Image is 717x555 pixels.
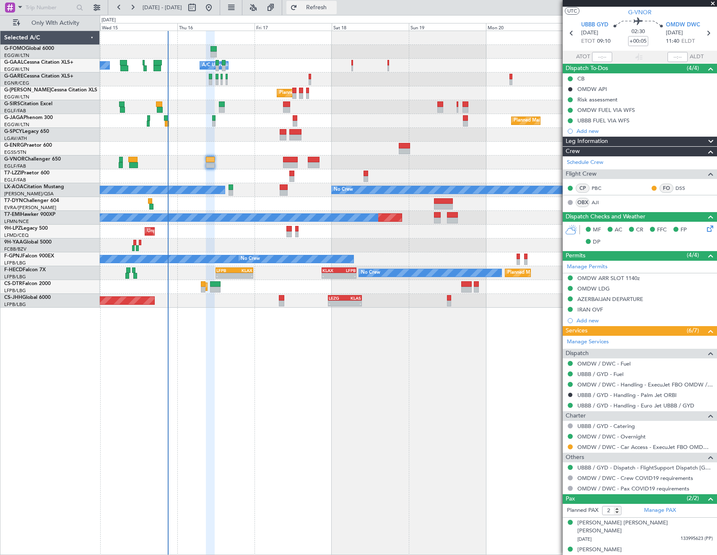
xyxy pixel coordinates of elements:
[4,240,23,245] span: 9H-YAA
[4,191,54,197] a: [PERSON_NAME]/QSA
[681,37,695,46] span: ELDT
[4,267,23,272] span: F-HECD
[147,225,285,238] div: Unplanned Maint [GEOGRAPHIC_DATA] ([GEOGRAPHIC_DATA])
[4,260,26,266] a: LFPB/LBG
[593,226,601,234] span: MF
[577,443,713,451] a: OMDW / DWC - Car Access - ExecuJet FBO OMDW / DWC
[4,226,21,231] span: 9H-LPZ
[4,295,51,300] a: CS-JHHGlobal 6000
[577,381,713,388] a: OMDW / DWC - Handling - ExecuJet FBO OMDW / DWC
[4,198,59,203] a: T7-DYNChallenger 604
[577,360,631,367] a: OMDW / DWC - Fuel
[4,88,51,93] span: G-[PERSON_NAME]
[177,23,255,31] div: Thu 16
[100,23,177,31] div: Wed 15
[567,263,608,271] a: Manage Permits
[4,135,27,142] a: LGAV/ATH
[577,485,689,492] a: OMDW / DWC - Pax COVID19 requirements
[566,169,597,179] span: Flight Crew
[681,535,713,542] span: 133995623 (PP)
[22,20,88,26] span: Only With Activity
[4,52,29,59] a: EGGW/LTN
[4,88,97,93] a: G-[PERSON_NAME]Cessna Citation XLS
[566,64,608,73] span: Dispatch To-Dos
[4,108,26,114] a: EGLF/FAB
[234,273,252,278] div: -
[4,274,26,280] a: LFPB/LBG
[4,246,26,252] a: FCBB/BZV
[409,23,486,31] div: Sun 19
[361,267,380,279] div: No Crew
[4,295,22,300] span: CS-JHH
[4,115,23,120] span: G-JAGA
[566,147,580,156] span: Crew
[577,464,713,471] a: UBBB / GYD - Dispatch - FlightSupport Dispatch [GEOGRAPHIC_DATA]
[4,212,21,217] span: T7-EMI
[4,163,26,169] a: EGLF/FAB
[216,268,234,273] div: LFPB
[592,184,610,192] a: PBC
[644,506,676,515] a: Manage PAX
[577,285,610,292] div: OMDW LDG
[514,114,646,127] div: Planned Maint [GEOGRAPHIC_DATA] ([GEOGRAPHIC_DATA])
[4,240,52,245] a: 9H-YAAGlobal 5000
[592,52,612,62] input: --:--
[675,184,694,192] a: DSS
[4,205,56,211] a: EVRA/[PERSON_NAME]
[4,60,23,65] span: G-GAAL
[687,326,699,335] span: (6/7)
[332,23,409,31] div: Sat 18
[597,37,610,46] span: 09:10
[4,157,25,162] span: G-VNOR
[577,306,603,313] div: IRAN OVF
[593,238,600,246] span: DP
[577,296,643,303] div: AZERBAIJAN DEPARTURE
[345,296,361,301] div: KLAS
[687,251,699,259] span: (4/4)
[202,59,237,72] div: A/C Unavailable
[143,4,182,11] span: [DATE] - [DATE]
[577,433,646,440] a: OMDW / DWC - Overnight
[339,268,355,273] div: LFPB
[567,158,603,167] a: Schedule Crew
[4,149,26,156] a: EGSS/STN
[4,218,29,225] a: LFMN/NCE
[241,253,260,265] div: No Crew
[4,184,23,189] span: LX-AOA
[666,29,683,37] span: [DATE]
[567,338,609,346] a: Manage Services
[329,301,345,306] div: -
[234,268,252,273] div: KLAX
[631,28,645,36] span: 02:30
[507,267,639,279] div: Planned Maint [GEOGRAPHIC_DATA] ([GEOGRAPHIC_DATA])
[577,75,585,82] div: CB
[566,212,645,222] span: Dispatch Checks and Weather
[581,37,595,46] span: ETOT
[4,46,26,51] span: G-FOMO
[299,5,334,10] span: Refresh
[666,37,679,46] span: 11:40
[4,254,22,259] span: F-GPNJ
[577,536,592,542] span: [DATE]
[4,226,48,231] a: 9H-LPZLegacy 500
[4,115,53,120] a: G-JAGAPhenom 300
[576,184,590,193] div: CP
[577,275,640,282] div: OMDW ARR SLOT 1140z
[486,23,563,31] div: Mon 20
[4,101,20,106] span: G-SIRS
[4,184,64,189] a: LX-AOACitation Mustang
[216,273,234,278] div: -
[577,475,693,482] a: OMDW / DWC - Crew COVID19 requirements
[577,127,713,135] div: Add new
[566,494,575,504] span: Pax
[26,1,74,14] input: Trip Number
[577,317,713,324] div: Add new
[577,96,618,103] div: Risk assessment
[4,74,73,79] a: G-GARECessna Citation XLS+
[4,281,51,286] a: CS-DTRFalcon 2000
[286,1,337,14] button: Refresh
[279,87,411,99] div: Planned Maint [GEOGRAPHIC_DATA] ([GEOGRAPHIC_DATA])
[4,80,29,86] a: EGNR/CEG
[345,301,361,306] div: -
[4,157,61,162] a: G-VNORChallenger 650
